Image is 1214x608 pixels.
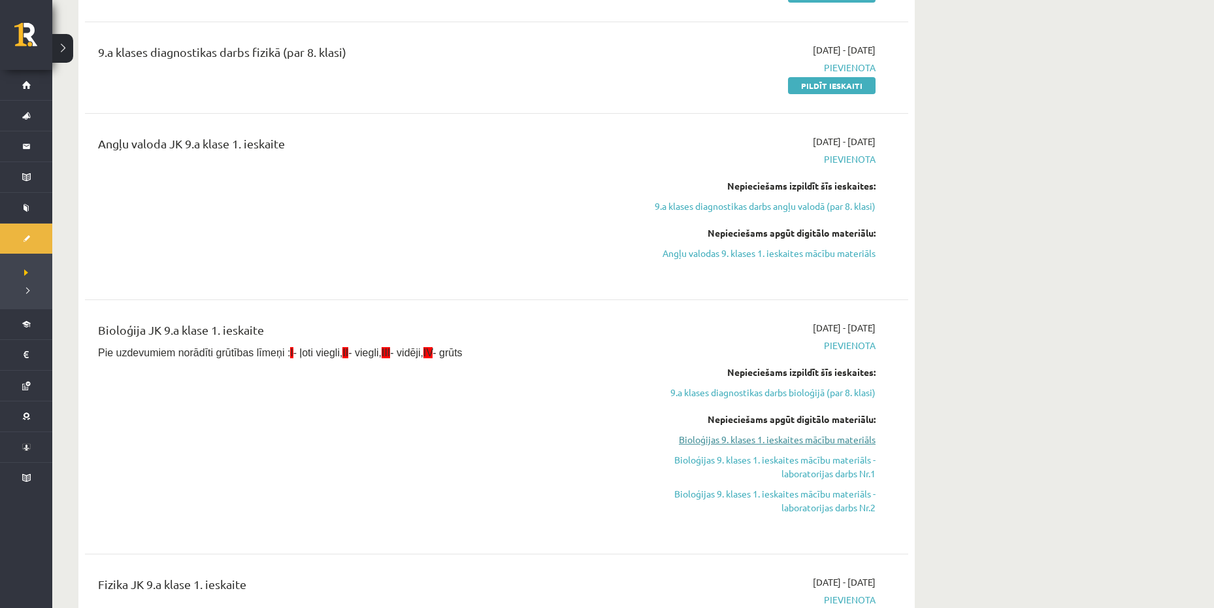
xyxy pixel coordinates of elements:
[423,347,433,358] span: IV
[813,575,876,589] span: [DATE] - [DATE]
[629,365,876,379] div: Nepieciešams izpildīt šīs ieskaites:
[629,226,876,240] div: Nepieciešams apgūt digitālo materiālu:
[629,61,876,75] span: Pievienota
[629,593,876,607] span: Pievienota
[98,321,610,345] div: Bioloģija JK 9.a klase 1. ieskaite
[629,179,876,193] div: Nepieciešams izpildīt šīs ieskaites:
[629,413,876,426] div: Nepieciešams apgūt digitālo materiālu:
[629,386,876,399] a: 9.a klases diagnostikas darbs bioloģijā (par 8. klasi)
[629,246,876,260] a: Angļu valodas 9. klases 1. ieskaites mācību materiāls
[98,347,463,358] span: Pie uzdevumiem norādīti grūtības līmeņi : - ļoti viegli, - viegli, - vidēji, - grūts
[98,135,610,159] div: Angļu valoda JK 9.a klase 1. ieskaite
[813,43,876,57] span: [DATE] - [DATE]
[98,575,610,600] div: Fizika JK 9.a klase 1. ieskaite
[14,23,52,56] a: Rīgas 1. Tālmācības vidusskola
[629,433,876,447] a: Bioloģijas 9. klases 1. ieskaites mācību materiāls
[788,77,876,94] a: Pildīt ieskaiti
[629,199,876,213] a: 9.a klases diagnostikas darbs angļu valodā (par 8. klasi)
[382,347,390,358] span: III
[629,487,876,515] a: Bioloģijas 9. klases 1. ieskaites mācību materiāls - laboratorijas darbs Nr.2
[98,43,610,67] div: 9.a klases diagnostikas darbs fizikā (par 8. klasi)
[629,339,876,352] span: Pievienota
[629,152,876,166] span: Pievienota
[813,321,876,335] span: [DATE] - [DATE]
[813,135,876,148] span: [DATE] - [DATE]
[342,347,348,358] span: II
[290,347,293,358] span: I
[629,453,876,481] a: Bioloģijas 9. klases 1. ieskaites mācību materiāls - laboratorijas darbs Nr.1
